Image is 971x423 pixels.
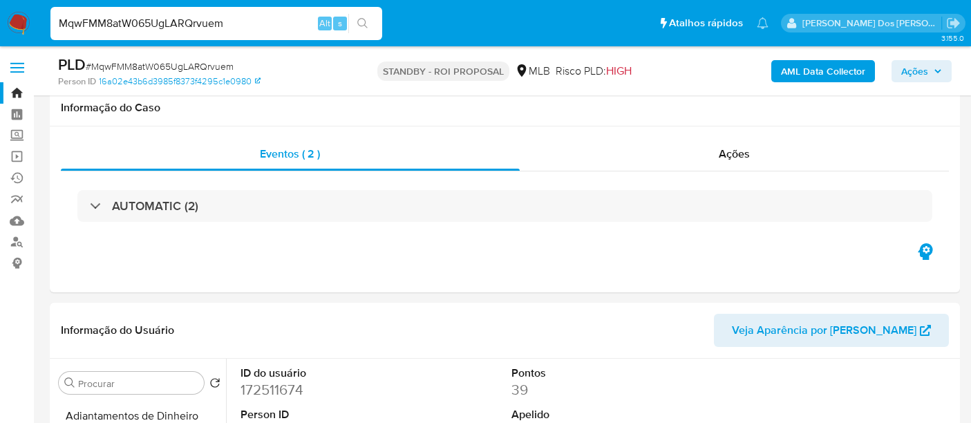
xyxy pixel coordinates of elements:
span: s [338,17,342,30]
span: Veja Aparência por [PERSON_NAME] [732,314,916,347]
span: Risco PLD: [556,64,632,79]
dt: Apelido [511,407,679,422]
p: renato.lopes@mercadopago.com.br [802,17,942,30]
dt: Pontos [511,366,679,381]
h3: AUTOMATIC (2) [112,198,198,214]
span: Ações [719,146,750,162]
span: # MqwFMM8atW065UgLARQrvuem [86,59,234,73]
span: Atalhos rápidos [669,16,743,30]
dd: 39 [511,380,679,399]
span: Eventos ( 2 ) [260,146,320,162]
button: search-icon [348,14,377,33]
a: Notificações [757,17,769,29]
button: Retornar ao pedido padrão [209,377,220,393]
dd: 172511674 [241,380,408,399]
b: PLD [58,53,86,75]
h1: Informação do Usuário [61,323,174,337]
dt: Person ID [241,407,408,422]
h1: Informação do Caso [61,101,949,115]
input: Pesquise usuários ou casos... [50,15,382,32]
a: 16a02e43b6d3985f8373f4295c1e0980 [99,75,261,88]
div: MLB [515,64,550,79]
button: Procurar [64,377,75,388]
button: Ações [892,60,952,82]
p: STANDBY - ROI PROPOSAL [377,62,509,81]
button: AML Data Collector [771,60,875,82]
a: Sair [946,16,961,30]
input: Procurar [78,377,198,390]
dt: ID do usuário [241,366,408,381]
span: Ações [901,60,928,82]
button: Veja Aparência por [PERSON_NAME] [714,314,949,347]
span: Alt [319,17,330,30]
b: Person ID [58,75,96,88]
div: AUTOMATIC (2) [77,190,932,222]
b: AML Data Collector [781,60,865,82]
span: HIGH [606,63,632,79]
